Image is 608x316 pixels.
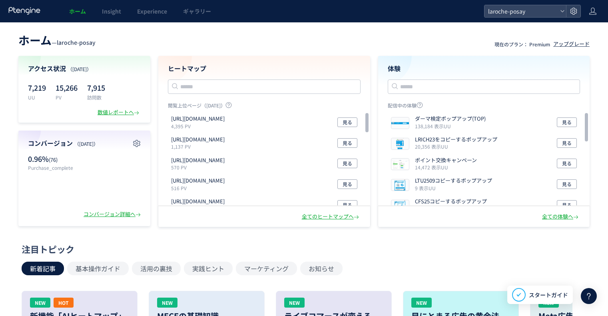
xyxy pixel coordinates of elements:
[157,298,177,308] div: NEW
[415,123,451,129] i: 138,184 表示UU
[411,298,432,308] div: NEW
[137,7,167,15] span: Experience
[343,200,352,210] span: 見る
[557,117,577,127] button: 見る
[132,262,181,275] button: 活用の裏技
[171,198,225,205] p: https://www.laroche-posay.jp/loyalty-catalog
[415,136,497,143] p: LRICH23をコピーするポップアップ
[337,138,357,148] button: 見る
[171,157,225,164] p: https://www.laroche-posay.jp/account-login
[415,115,486,123] p: ダーマ検定ポップアップ(TOP)
[388,102,580,112] p: 配信中の体験
[542,213,580,221] div: 全ての体験へ
[284,298,305,308] div: NEW
[557,179,577,189] button: 見る
[22,262,64,275] button: 新着記事
[494,41,550,48] p: 現在のプラン： Premium
[54,298,74,308] div: HOT
[168,64,361,73] h4: ヒートマップ
[28,94,46,101] p: UU
[18,32,96,48] div: —
[557,138,577,148] button: 見る
[337,179,357,189] button: 見る
[56,94,78,101] p: PV
[529,291,568,299] span: スタートガイド
[98,109,141,116] div: 数値レポートへ
[171,136,225,143] p: https://www.laroche-posay.jp/
[562,159,572,168] span: 見る
[168,102,361,112] p: 閲覧上位ページ（[DATE]）
[415,143,448,150] i: 20,356 表示UU
[49,156,58,163] span: (76)
[415,177,492,185] p: LTU2509コピーするポップアップ
[415,157,477,164] p: ポイント交換キャンペーン
[171,177,225,185] p: https://www.laroche-posay.jp/product/uv/toneup/uvidea-xl-protection-tone-up/LRPJP-UVI-004.html
[74,140,98,147] span: （[DATE]）
[343,138,352,148] span: 見る
[486,5,557,17] span: laroche-posay
[102,7,121,15] span: Insight
[28,164,80,171] p: Purchase_complete
[415,164,448,171] i: 14,472 表示UU
[69,7,86,15] span: ホーム
[337,200,357,210] button: 見る
[28,139,141,148] h4: コンバージョン
[343,117,352,127] span: 見る
[562,117,572,127] span: 見る
[183,7,211,15] span: ギャラリー
[300,262,343,275] button: お知らせ
[415,198,487,205] p: CFS25コピーするポップアップ
[184,262,233,275] button: 実践ヒント
[171,205,228,212] p: 474 PV
[28,64,141,73] h4: アクセス状況
[171,185,228,191] p: 516 PV
[68,66,92,72] span: （[DATE]）
[87,94,105,101] p: 訪問数
[30,298,50,308] div: NEW
[171,115,225,123] p: https://www.laroche-posay.jp/product/effaclarserum.html
[415,185,436,191] i: 9 表示UU
[236,262,297,275] button: マーケティング
[87,81,105,94] p: 7,915
[171,143,228,150] p: 1,137 PV
[28,81,46,94] p: 7,219
[557,200,577,210] button: 見る
[57,38,96,46] span: laroche-posay
[171,164,228,171] p: 570 PV
[388,64,580,73] h4: 体験
[22,243,582,255] div: 注目トピック
[343,159,352,168] span: 見る
[84,211,142,218] div: コンバージョン詳細へ
[415,205,436,212] i: 7 表示UU
[337,159,357,168] button: 見る
[562,138,572,148] span: 見る
[557,159,577,168] button: 見る
[302,213,361,221] div: 全てのヒートマップへ
[18,32,52,48] span: ホーム
[56,81,78,94] p: 15,266
[343,179,352,189] span: 見る
[67,262,129,275] button: 基本操作ガイド
[562,200,572,210] span: 見る
[553,40,590,48] div: アップグレード
[171,123,228,129] p: 4,395 PV
[337,117,357,127] button: 見る
[562,179,572,189] span: 見る
[28,154,80,164] p: 0.96%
